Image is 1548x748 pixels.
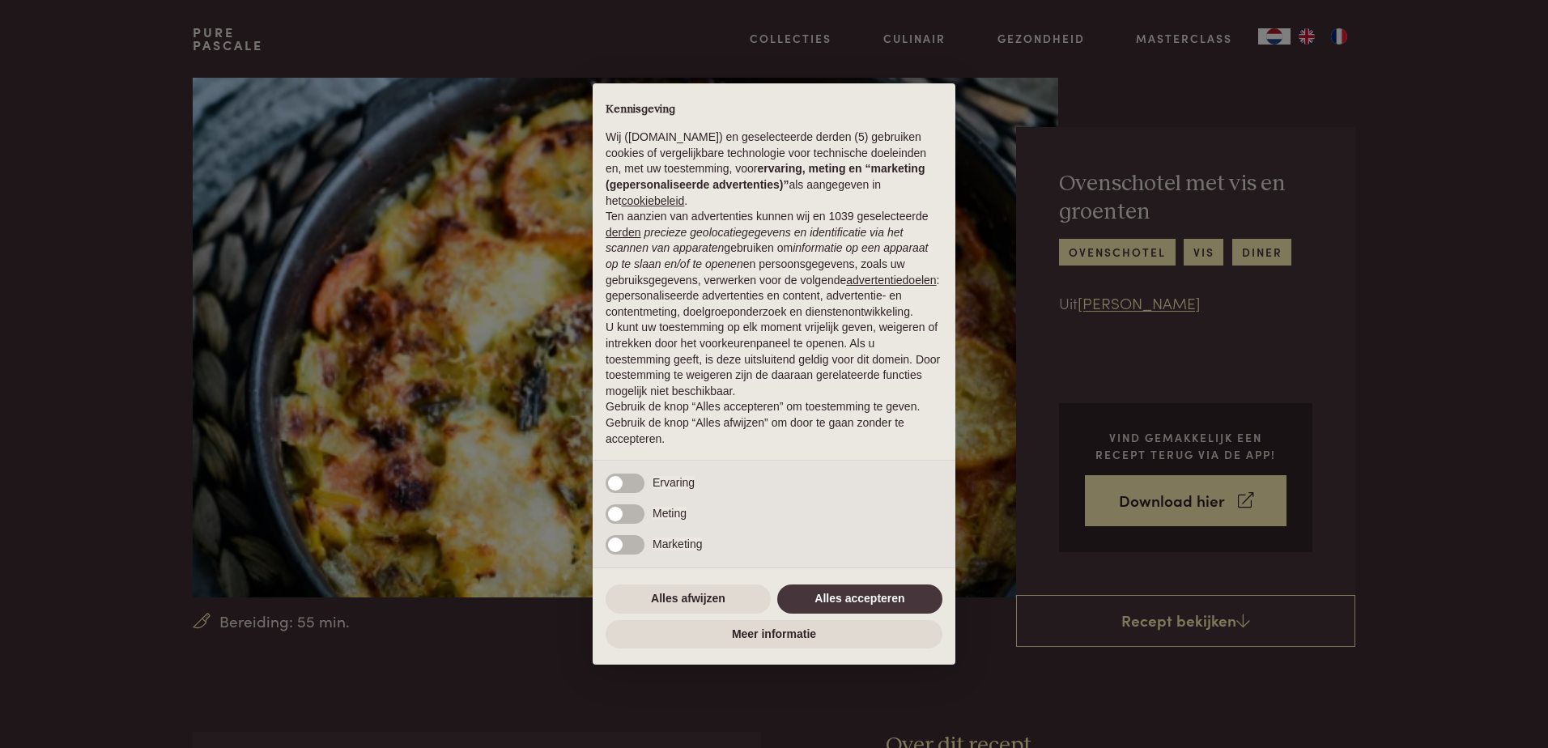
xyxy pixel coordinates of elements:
button: Alles accepteren [777,584,942,614]
p: Wij ([DOMAIN_NAME]) en geselecteerde derden (5) gebruiken cookies of vergelijkbare technologie vo... [606,130,942,209]
strong: ervaring, meting en “marketing (gepersonaliseerde advertenties)” [606,162,925,191]
span: Marketing [653,538,702,550]
button: derden [606,225,641,241]
em: precieze geolocatiegegevens en identificatie via het scannen van apparaten [606,226,903,255]
em: informatie op een apparaat op te slaan en/of te openen [606,241,929,270]
button: Alles afwijzen [606,584,771,614]
h2: Kennisgeving [606,103,942,117]
span: Ervaring [653,476,695,489]
button: advertentiedoelen [846,273,936,289]
p: Gebruik de knop “Alles accepteren” om toestemming te geven. Gebruik de knop “Alles afwijzen” om d... [606,399,942,447]
p: U kunt uw toestemming op elk moment vrijelijk geven, weigeren of intrekken door het voorkeurenpan... [606,320,942,399]
span: Meting [653,507,687,520]
button: Meer informatie [606,620,942,649]
a: cookiebeleid [621,194,684,207]
p: Ten aanzien van advertenties kunnen wij en 1039 geselecteerde gebruiken om en persoonsgegevens, z... [606,209,942,320]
